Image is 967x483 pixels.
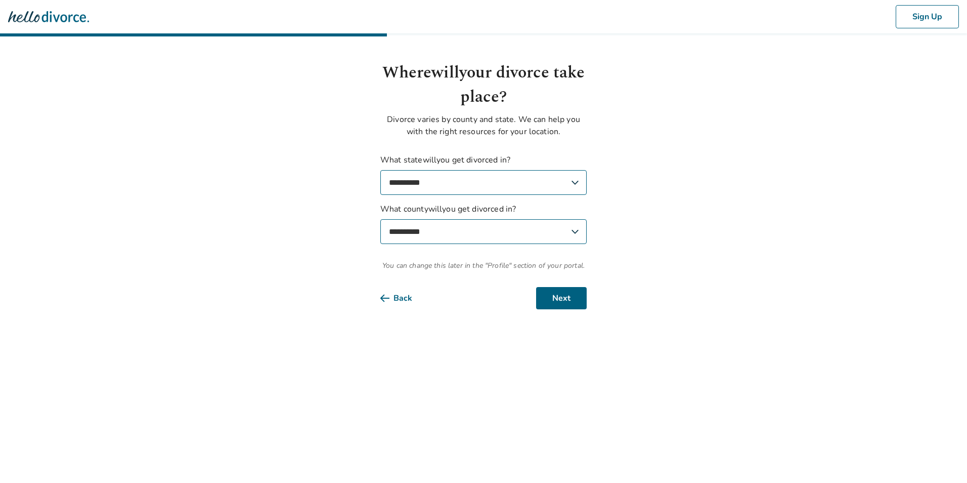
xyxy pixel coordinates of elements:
div: Widget de chat [916,434,967,483]
button: Sign Up [896,5,959,28]
select: What countywillyou get divorced in? [380,219,587,244]
h1: Where will your divorce take place? [380,61,587,109]
iframe: Chat Widget [916,434,967,483]
img: Hello Divorce Logo [8,7,89,27]
p: Divorce varies by county and state. We can help you with the right resources for your location. [380,113,587,138]
label: What state will you get divorced in? [380,154,587,195]
button: Next [536,287,587,309]
label: What county will you get divorced in? [380,203,587,244]
select: What statewillyou get divorced in? [380,170,587,195]
span: You can change this later in the "Profile" section of your portal. [380,260,587,271]
button: Back [380,287,428,309]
